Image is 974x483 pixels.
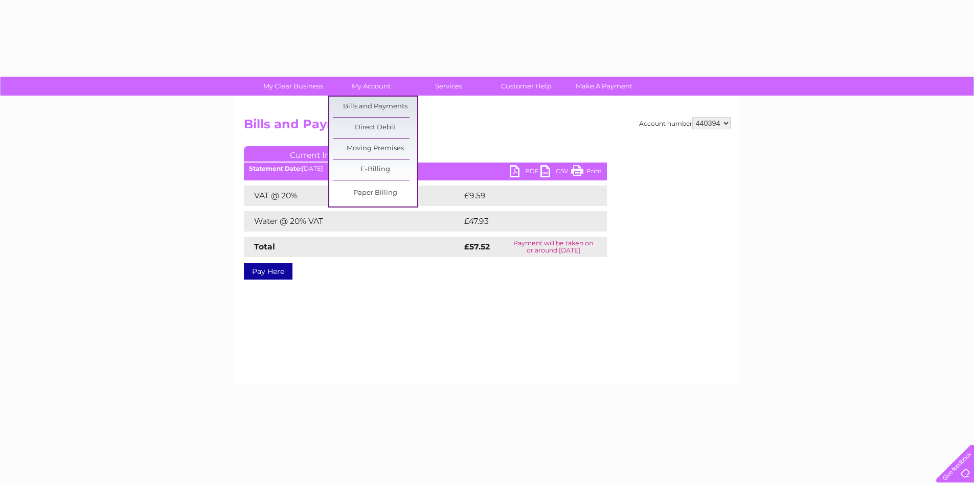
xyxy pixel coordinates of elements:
div: [DATE] [244,165,607,172]
a: My Clear Business [251,77,335,96]
td: Payment will be taken on or around [DATE] [500,237,607,257]
td: £9.59 [462,186,583,206]
div: Account number [639,117,731,129]
a: My Account [329,77,413,96]
a: Print [571,165,602,180]
a: PDF [510,165,540,180]
a: Make A Payment [562,77,646,96]
a: E-Billing [333,159,417,180]
a: Services [406,77,491,96]
a: Bills and Payments [333,97,417,117]
b: Statement Date: [249,165,302,172]
strong: Total [254,242,275,251]
td: VAT @ 20% [244,186,462,206]
a: Moving Premises [333,139,417,159]
strong: £57.52 [464,242,490,251]
a: Direct Debit [333,118,417,138]
td: £47.93 [462,211,585,232]
a: Pay Here [244,263,292,280]
a: Customer Help [484,77,569,96]
a: Paper Billing [333,183,417,203]
a: Current Invoice [244,146,397,162]
td: Water @ 20% VAT [244,211,462,232]
h2: Bills and Payments [244,117,731,136]
a: CSV [540,165,571,180]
